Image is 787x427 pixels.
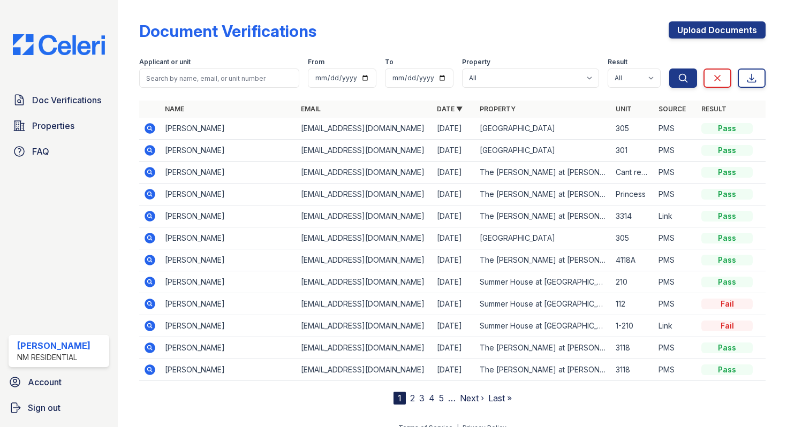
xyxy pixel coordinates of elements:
[161,249,297,271] td: [PERSON_NAME]
[433,271,475,293] td: [DATE]
[654,205,697,227] td: Link
[611,184,654,205] td: Princess
[475,271,611,293] td: Summer House at [GEOGRAPHIC_DATA]
[165,105,184,113] a: Name
[433,205,475,227] td: [DATE]
[433,315,475,337] td: [DATE]
[410,393,415,403] a: 2
[161,184,297,205] td: [PERSON_NAME]
[701,233,753,243] div: Pass
[701,123,753,134] div: Pass
[701,299,753,309] div: Fail
[611,227,654,249] td: 305
[385,58,393,66] label: To
[32,145,49,158] span: FAQ
[139,58,191,66] label: Applicant or unit
[9,141,109,162] a: FAQ
[419,393,425,403] a: 3
[611,315,654,337] td: 1-210
[654,315,697,337] td: Link
[475,293,611,315] td: Summer House at [GEOGRAPHIC_DATA]
[297,205,433,227] td: [EMAIL_ADDRESS][DOMAIN_NAME]
[9,89,109,111] a: Doc Verifications
[32,94,101,106] span: Doc Verifications
[297,337,433,359] td: [EMAIL_ADDRESS][DOMAIN_NAME]
[475,227,611,249] td: [GEOGRAPHIC_DATA]
[297,359,433,381] td: [EMAIL_ADDRESS][DOMAIN_NAME]
[433,359,475,381] td: [DATE]
[608,58,627,66] label: Result
[654,184,697,205] td: PMS
[611,293,654,315] td: 112
[437,105,463,113] a: Date ▼
[448,392,456,405] span: …
[297,227,433,249] td: [EMAIL_ADDRESS][DOMAIN_NAME]
[701,277,753,287] div: Pass
[654,118,697,140] td: PMS
[161,293,297,315] td: [PERSON_NAME]
[701,342,753,353] div: Pass
[701,167,753,178] div: Pass
[654,227,697,249] td: PMS
[475,205,611,227] td: The [PERSON_NAME] at [PERSON_NAME][GEOGRAPHIC_DATA]
[393,392,406,405] div: 1
[475,140,611,162] td: [GEOGRAPHIC_DATA]
[297,184,433,205] td: [EMAIL_ADDRESS][DOMAIN_NAME]
[297,315,433,337] td: [EMAIL_ADDRESS][DOMAIN_NAME]
[462,58,490,66] label: Property
[17,352,90,363] div: NM Residential
[161,140,297,162] td: [PERSON_NAME]
[4,397,113,418] button: Sign out
[433,337,475,359] td: [DATE]
[611,249,654,271] td: 4118A
[654,162,697,184] td: PMS
[475,249,611,271] td: The [PERSON_NAME] at [PERSON_NAME][GEOGRAPHIC_DATA]
[475,162,611,184] td: The [PERSON_NAME] at [PERSON_NAME][GEOGRAPHIC_DATA]
[297,293,433,315] td: [EMAIL_ADDRESS][DOMAIN_NAME]
[161,359,297,381] td: [PERSON_NAME]
[488,393,512,403] a: Last »
[701,364,753,375] div: Pass
[701,105,727,113] a: Result
[429,393,435,403] a: 4
[139,68,299,88] input: Search by name, email, or unit number
[701,255,753,265] div: Pass
[433,140,475,162] td: [DATE]
[701,145,753,156] div: Pass
[611,359,654,381] td: 3118
[433,162,475,184] td: [DATE]
[297,140,433,162] td: [EMAIL_ADDRESS][DOMAIN_NAME]
[433,293,475,315] td: [DATE]
[4,34,113,55] img: CE_Logo_Blue-a8612792a0a2168367f1c8372b55b34899dd931a85d93a1a3d3e32e68fde9ad4.png
[297,249,433,271] td: [EMAIL_ADDRESS][DOMAIN_NAME]
[701,211,753,222] div: Pass
[659,105,686,113] a: Source
[475,315,611,337] td: Summer House at [GEOGRAPHIC_DATA]
[139,21,316,41] div: Document Verifications
[297,162,433,184] td: [EMAIL_ADDRESS][DOMAIN_NAME]
[701,321,753,331] div: Fail
[475,118,611,140] td: [GEOGRAPHIC_DATA]
[616,105,632,113] a: Unit
[654,271,697,293] td: PMS
[611,205,654,227] td: 3314
[161,205,297,227] td: [PERSON_NAME]
[654,337,697,359] td: PMS
[32,119,74,132] span: Properties
[654,359,697,381] td: PMS
[161,315,297,337] td: [PERSON_NAME]
[4,371,113,393] a: Account
[475,184,611,205] td: The [PERSON_NAME] at [PERSON_NAME][GEOGRAPHIC_DATA]
[433,249,475,271] td: [DATE]
[161,162,297,184] td: [PERSON_NAME]
[475,337,611,359] td: The [PERSON_NAME] at [PERSON_NAME][GEOGRAPHIC_DATA]
[433,118,475,140] td: [DATE]
[297,271,433,293] td: [EMAIL_ADDRESS][DOMAIN_NAME]
[701,189,753,200] div: Pass
[654,293,697,315] td: PMS
[611,118,654,140] td: 305
[433,227,475,249] td: [DATE]
[611,162,654,184] td: Cant remember
[433,184,475,205] td: [DATE]
[611,337,654,359] td: 3118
